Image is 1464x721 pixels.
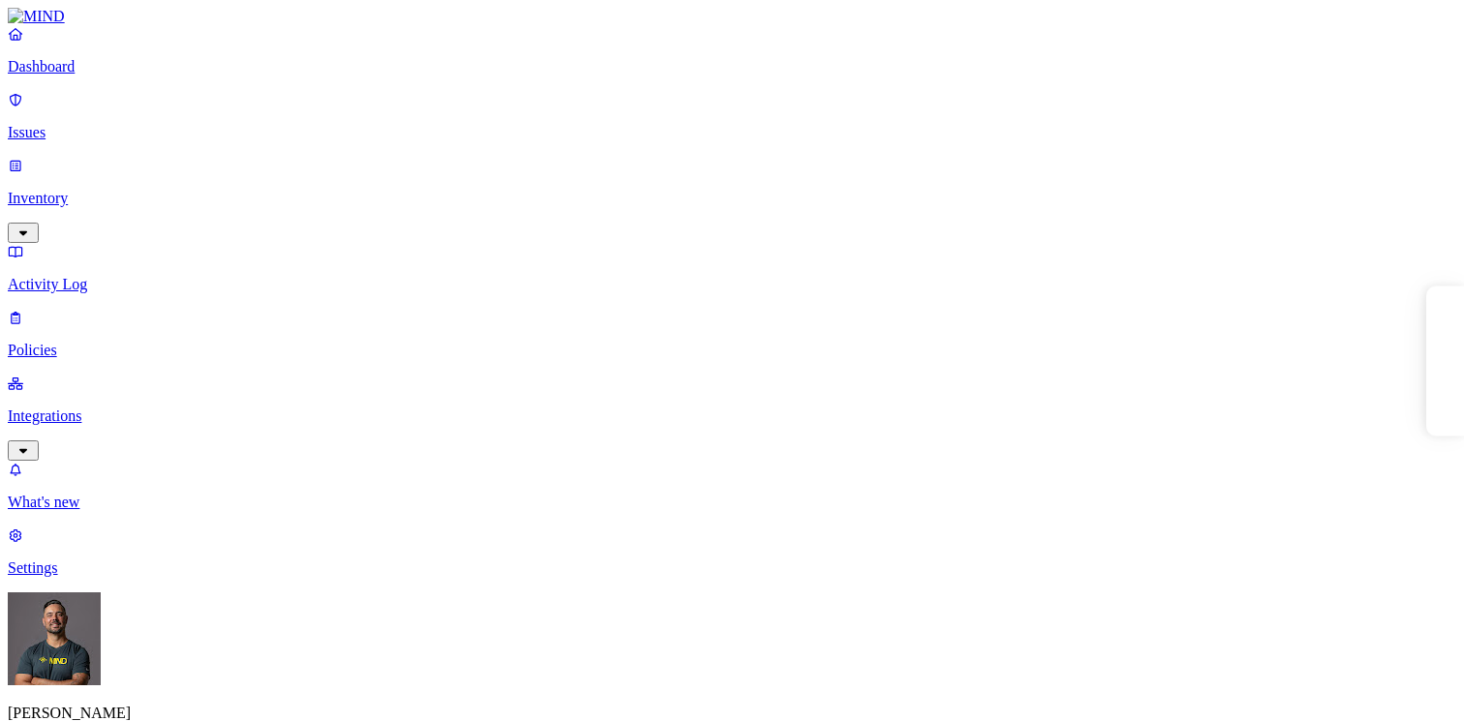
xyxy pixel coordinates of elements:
[8,243,1456,293] a: Activity Log
[8,91,1456,141] a: Issues
[8,190,1456,207] p: Inventory
[8,375,1456,458] a: Integrations
[8,407,1456,425] p: Integrations
[8,25,1456,75] a: Dashboard
[8,309,1456,359] a: Policies
[8,461,1456,511] a: What's new
[8,559,1456,577] p: Settings
[8,276,1456,293] p: Activity Log
[8,58,1456,75] p: Dashboard
[8,526,1456,577] a: Settings
[8,8,1456,25] a: MIND
[8,592,101,685] img: Samuel Hill
[8,124,1456,141] p: Issues
[8,342,1456,359] p: Policies
[8,8,65,25] img: MIND
[8,157,1456,240] a: Inventory
[8,494,1456,511] p: What's new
